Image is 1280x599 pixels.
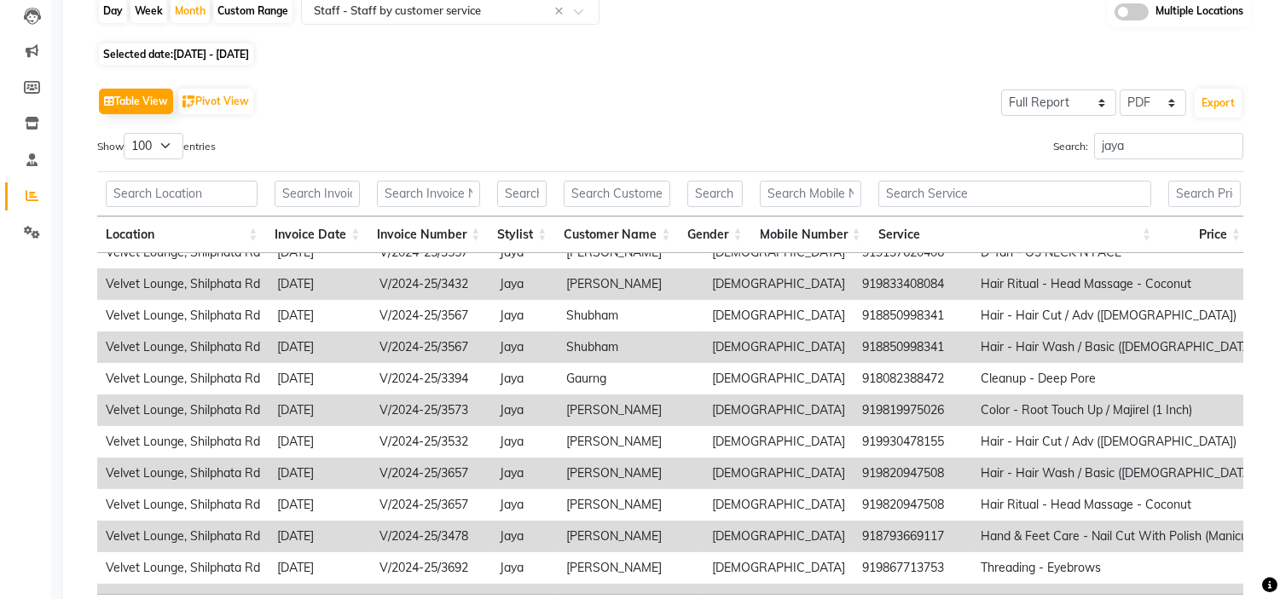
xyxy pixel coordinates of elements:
td: V/2024-25/3478 [371,521,491,552]
td: 919820947508 [854,458,972,489]
input: Search Mobile Number [760,181,861,207]
th: Customer Name: activate to sort column ascending [555,216,679,253]
td: [PERSON_NAME] [558,458,704,489]
td: V/2024-25/3567 [371,331,491,363]
span: Selected date: [99,43,253,65]
input: Search: [1094,133,1243,159]
td: [DEMOGRAPHIC_DATA] [704,300,854,331]
td: [DATE] [269,300,371,331]
input: Search Customer Name [564,181,670,207]
label: Search: [1053,133,1243,159]
td: Velvet Lounge, Shilphata Rd [97,268,269,300]
input: Search Location [106,181,258,207]
td: Jaya [491,268,558,300]
td: Velvet Lounge, Shilphata Rd [97,458,269,489]
td: [PERSON_NAME] [558,237,704,268]
td: [DATE] [269,552,371,584]
td: 919819975026 [854,395,972,426]
td: Velvet Lounge, Shilphata Rd [97,363,269,395]
td: Jaya [491,426,558,458]
td: Velvet Lounge, Shilphata Rd [97,331,269,363]
td: [DEMOGRAPHIC_DATA] [704,458,854,489]
td: [PERSON_NAME] [558,426,704,458]
span: [DATE] - [DATE] [173,48,249,60]
td: [DEMOGRAPHIC_DATA] [704,426,854,458]
td: 919137620406 [854,237,972,268]
td: [PERSON_NAME] [558,268,704,300]
td: Velvet Lounge, Shilphata Rd [97,237,269,268]
td: [PERSON_NAME] [558,552,704,584]
span: Clear all [554,3,569,20]
td: Shubham [558,300,704,331]
td: Jaya [491,237,558,268]
th: Gender: activate to sort column ascending [679,216,750,253]
td: V/2024-25/3394 [371,363,491,395]
td: [DATE] [269,237,371,268]
button: Pivot View [178,89,253,114]
td: Jaya [491,363,558,395]
select: Showentries [124,133,183,159]
td: Jaya [491,489,558,521]
td: [DATE] [269,268,371,300]
td: Jaya [491,552,558,584]
td: [DEMOGRAPHIC_DATA] [704,363,854,395]
input: Search Price [1168,181,1241,207]
td: [DEMOGRAPHIC_DATA] [704,552,854,584]
th: Stylist: activate to sort column ascending [489,216,555,253]
td: V/2024-25/3657 [371,458,491,489]
input: Search Stylist [497,181,547,207]
td: [DATE] [269,363,371,395]
th: Invoice Number: activate to sort column ascending [368,216,489,253]
button: Export [1195,89,1242,118]
td: [PERSON_NAME] [558,395,704,426]
td: 918793669117 [854,521,972,552]
td: Jaya [491,458,558,489]
th: Location: activate to sort column ascending [97,216,266,253]
input: Search Service [878,181,1151,207]
span: Multiple Locations [1155,3,1243,20]
td: [DATE] [269,331,371,363]
td: 919833408084 [854,268,972,300]
td: Gaurng [558,363,704,395]
td: 919867713753 [854,552,972,584]
td: Velvet Lounge, Shilphata Rd [97,489,269,521]
img: pivot.png [182,95,195,108]
td: Shubham [558,331,704,363]
td: [DATE] [269,426,371,458]
td: [DATE] [269,458,371,489]
th: Service: activate to sort column ascending [870,216,1160,253]
td: V/2024-25/3532 [371,426,491,458]
td: Velvet Lounge, Shilphata Rd [97,552,269,584]
td: Jaya [491,521,558,552]
td: 919930478155 [854,426,972,458]
td: [PERSON_NAME] [558,489,704,521]
th: Invoice Date: activate to sort column ascending [266,216,368,253]
td: Velvet Lounge, Shilphata Rd [97,426,269,458]
td: [DEMOGRAPHIC_DATA] [704,268,854,300]
td: [PERSON_NAME] [558,521,704,552]
td: V/2024-25/3692 [371,552,491,584]
td: [DEMOGRAPHIC_DATA] [704,489,854,521]
td: 919820947508 [854,489,972,521]
td: Velvet Lounge, Shilphata Rd [97,521,269,552]
td: 918850998341 [854,331,972,363]
td: V/2024-25/3657 [371,489,491,521]
input: Search Invoice Date [275,181,360,207]
td: [DEMOGRAPHIC_DATA] [704,331,854,363]
td: [DATE] [269,489,371,521]
td: [DEMOGRAPHIC_DATA] [704,521,854,552]
td: Jaya [491,331,558,363]
td: V/2024-25/3432 [371,268,491,300]
td: Jaya [491,395,558,426]
td: [DATE] [269,395,371,426]
td: 918082388472 [854,363,972,395]
input: Search Gender [687,181,742,207]
td: Velvet Lounge, Shilphata Rd [97,395,269,426]
td: [DATE] [269,521,371,552]
td: [DEMOGRAPHIC_DATA] [704,237,854,268]
th: Price: activate to sort column ascending [1160,216,1249,253]
label: Show entries [97,133,216,159]
td: V/2024-25/3557 [371,237,491,268]
button: Table View [99,89,173,114]
td: [DEMOGRAPHIC_DATA] [704,395,854,426]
